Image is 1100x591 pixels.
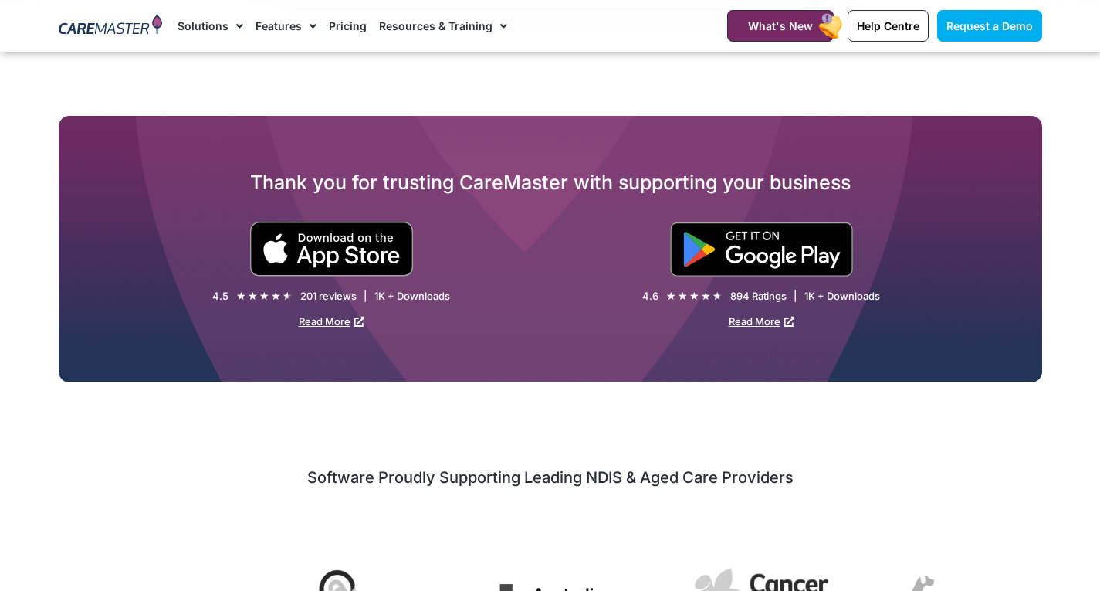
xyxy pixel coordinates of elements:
[848,10,929,42] a: Help Centre
[748,19,813,32] span: What's New
[642,290,658,303] div: 4.6
[161,263,181,280] span: .au
[300,290,450,303] div: 201 reviews | 1K + Downloads
[127,263,161,280] span: .com
[678,288,688,304] i: ★
[36,263,127,280] span: @caremaster
[236,288,246,304] i: ★
[249,222,414,277] img: small black download on the apple app store button.
[712,288,723,304] i: ★
[236,288,293,304] div: 4.5/5
[248,288,258,304] i: ★
[59,170,1042,195] h2: Thank you for trusting CareMaster with supporting your business
[283,288,293,304] i: ★
[666,288,723,304] div: 4.6/5
[259,288,269,304] i: ★
[729,315,794,328] a: Read More
[857,19,919,32] span: Help Centre
[212,290,228,303] div: 4.5
[701,288,711,304] i: ★
[730,290,880,303] div: 894 Ratings | 1K + Downloads
[689,288,699,304] i: ★
[666,288,676,304] i: ★
[727,10,834,42] a: What's New
[299,315,364,328] a: Read More
[670,222,853,277] img: "Get is on" Black Google play button.
[59,15,163,38] img: CareMaster Logo
[59,467,1042,487] h2: Software Proudly Supporting Leading NDIS & Aged Care Providers
[271,288,281,304] i: ★
[937,10,1042,42] a: Request a Demo
[946,19,1033,32] span: Request a Demo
